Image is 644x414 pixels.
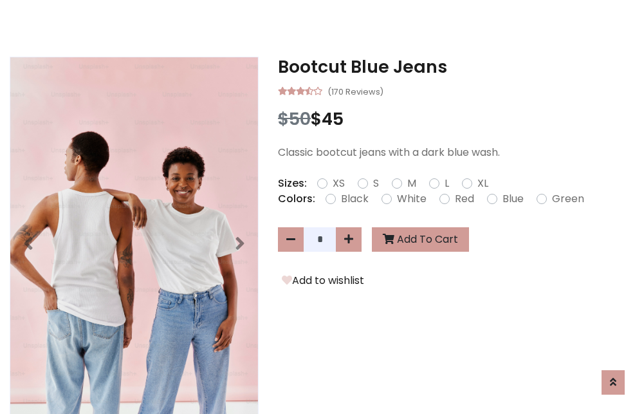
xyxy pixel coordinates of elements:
span: 45 [322,107,344,131]
small: (170 Reviews) [327,83,383,99]
label: XS [333,176,345,191]
button: Add To Cart [372,227,469,252]
h3: Bootcut Blue Jeans [278,57,634,77]
p: Colors: [278,191,315,207]
label: L [445,176,449,191]
label: Blue [502,191,524,207]
button: Add to wishlist [278,272,368,289]
span: $50 [278,107,311,131]
label: White [397,191,427,207]
label: Black [341,191,369,207]
p: Sizes: [278,176,307,191]
p: Classic bootcut jeans with a dark blue wash. [278,145,634,160]
label: S [373,176,379,191]
label: Green [552,191,584,207]
label: XL [477,176,488,191]
h3: $ [278,109,634,129]
label: M [407,176,416,191]
label: Red [455,191,474,207]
